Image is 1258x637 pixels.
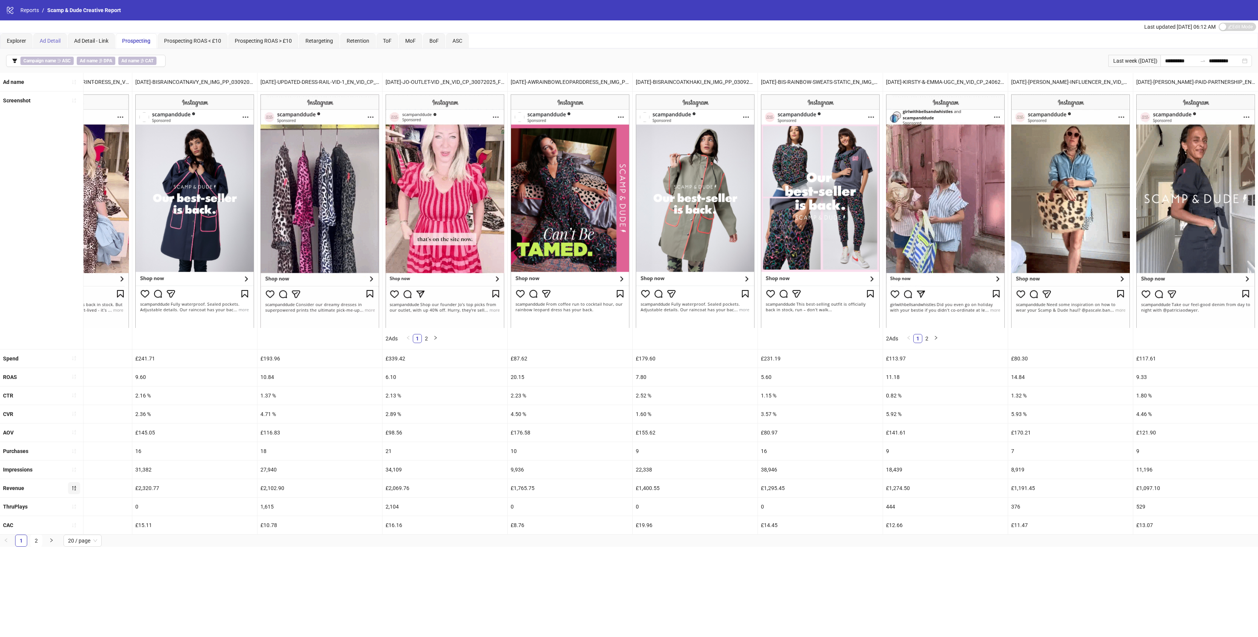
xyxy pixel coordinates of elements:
[508,498,632,516] div: 0
[3,504,28,510] b: ThruPlays
[413,334,422,343] li: 1
[633,479,758,497] div: £1,400.55
[883,387,1008,405] div: 0.82 %
[77,57,115,65] span: ∌
[422,334,431,343] a: 2
[1133,479,1258,497] div: £1,097.10
[758,442,883,460] div: 16
[758,73,883,91] div: [DATE]-BIS-RAINBOW-SWEATS-STATIC_EN_IMG_CP_12082025_F_CC_SC1_USP11_NEW-IN
[383,442,507,460] div: 21
[1008,73,1133,91] div: [DATE]-[PERSON_NAME]-INFLUENCER_EN_VID_CP_29082025_F_CC_SC12_USP7_PASCALE-BANKS
[883,349,1008,368] div: £113.97
[883,368,1008,386] div: 11.18
[305,38,333,44] span: Retargeting
[883,479,1008,497] div: £1,274.50
[405,38,416,44] span: MoF
[257,368,382,386] div: 10.84
[45,535,57,547] button: right
[71,79,77,85] span: sort-ascending
[71,467,77,472] span: sort-ascending
[62,58,71,63] b: ASC
[3,522,13,528] b: CAC
[1008,368,1133,386] div: 14.84
[71,374,77,379] span: sort-ascending
[383,387,507,405] div: 2.13 %
[132,498,257,516] div: 0
[257,387,382,405] div: 1.37 %
[257,73,382,91] div: [DATE]-UPDATED-DRESS-RAIL-VID-1_EN_VID_CP_29082025_F_CC_SC3_USP14_DRESSES
[508,349,632,368] div: £87.62
[3,79,24,85] b: Ad name
[904,334,913,343] button: left
[1200,58,1206,64] span: to
[49,538,54,543] span: right
[12,58,17,63] span: filter
[1008,424,1133,442] div: £170.21
[904,334,913,343] li: Previous Page
[1133,368,1258,386] div: 9.33
[886,94,1005,328] img: Screenshot 120231652273730005
[68,535,97,546] span: 20 / page
[3,374,17,380] b: ROAS
[1008,387,1133,405] div: 1.32 %
[758,498,883,516] div: 0
[45,535,57,547] li: Next Page
[71,485,77,491] span: sort-descending
[931,334,940,343] li: Next Page
[74,38,108,44] span: Ad Detail - Link
[883,73,1008,91] div: [DATE]-KIRSTY-&-EMMA-UGC_EN_VID_CP_24062025_F_CC_SC13_USP7_KIRSTYPARTNTERSHIP
[922,334,931,343] li: 2
[431,334,440,343] li: Next Page
[1200,58,1206,64] span: swap-right
[257,405,382,423] div: 4.71 %
[47,7,121,13] span: Scamp & Dude Creative Report
[132,73,257,91] div: [DATE]-BISRAINCOATNAVY_EN_IMG_PP_03092025_F_CC_SC1_USP14_BIS
[3,356,19,362] b: Spend
[383,349,507,368] div: £339.42
[883,461,1008,479] div: 18,439
[883,442,1008,460] div: 9
[886,336,898,342] span: 2 Ads
[80,58,98,63] b: Ad name
[132,368,257,386] div: 9.60
[758,349,883,368] div: £231.19
[132,349,257,368] div: £241.71
[758,387,883,405] div: 1.15 %
[1133,424,1258,442] div: £121.90
[633,442,758,460] div: 9
[19,6,40,14] a: Reports
[1133,498,1258,516] div: 529
[758,424,883,442] div: £80.97
[636,94,754,328] img: Screenshot 120233642340540005
[145,58,153,63] b: CAT
[931,334,940,343] button: right
[433,336,438,340] span: right
[633,368,758,386] div: 7.80
[118,57,156,65] span: ∌
[3,467,33,473] b: Impressions
[431,334,440,343] button: right
[71,356,77,361] span: sort-ascending
[257,442,382,460] div: 18
[15,535,27,547] li: 1
[132,442,257,460] div: 16
[3,411,13,417] b: CVR
[20,57,74,65] span: ∋
[758,516,883,534] div: £14.45
[1136,94,1255,328] img: Screenshot 120233274130570005
[71,393,77,398] span: sort-ascending
[508,461,632,479] div: 9,936
[508,516,632,534] div: £8.76
[761,94,880,328] img: Screenshot 120233274130540005
[122,38,150,44] span: Prospecting
[633,349,758,368] div: £179.60
[71,523,77,528] span: sort-ascending
[257,479,382,497] div: £2,102.90
[633,405,758,423] div: 1.60 %
[383,73,507,91] div: [DATE]-JO-OUTLET-VID _EN_VID_CP_30072025_F_CC_SC12_USP3_OUTLET-UPDATE
[386,94,504,328] img: Screenshot 120231653578610005
[429,38,439,44] span: BoF
[257,516,382,534] div: £10.78
[422,334,431,343] li: 2
[1008,461,1133,479] div: 8,919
